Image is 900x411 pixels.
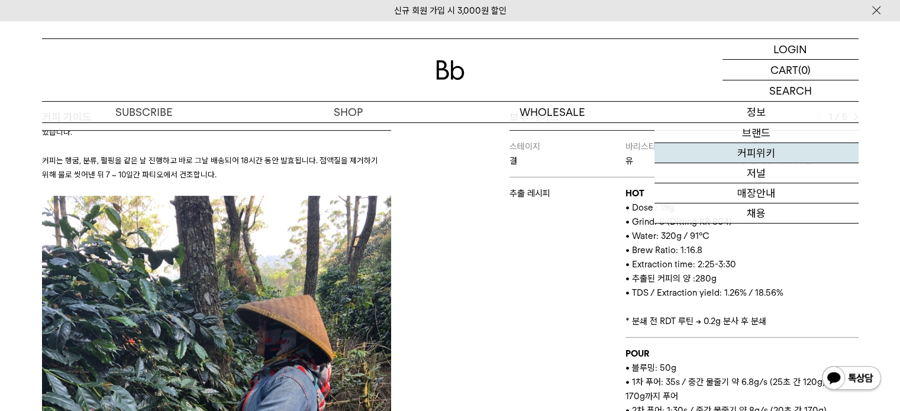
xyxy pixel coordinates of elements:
[509,141,540,152] span: 스테이지
[246,102,450,122] a: SHOP
[42,56,390,137] span: 생두 바이어 [PERSON_NAME]([PERSON_NAME])에 따르면, [PERSON_NAME]과 그의 가족은 진취적이며 자바 내 다른 농장에서 행하는 흔한 프로세싱보다 ...
[625,154,742,168] p: 유
[42,102,246,122] a: SUBSCRIBE
[821,365,882,393] img: 카카오톡 채널 1:1 채팅 버튼
[42,156,378,179] span: 커피는 헹굼, 분류, 펄핑을 같은 날 진행하고 바로 그날 배송되어 18시간 동안 발효됩니다. 점액질을 제거하기 위해 물로 씻어낸 뒤 7 ~ 10일간 파티오에서 건조합니다.
[625,316,766,326] span: * 분쇄 전 RDT 루틴 → 0.2g 분사 후 분쇄
[769,80,812,101] p: SEARCH
[722,60,859,80] a: CART (0)
[625,259,736,270] span: • Extraction time: 2:25-3:30
[625,348,649,359] b: POUR
[798,60,811,80] p: (0)
[625,377,825,402] span: • 1차 푸어: 35s / 중간 물줄기 약 6.8g/s (25초 간 120g) 170g까지 푸어
[436,60,464,80] img: 로고
[509,186,626,200] p: 추출 레시피
[625,188,644,199] b: HOT
[625,245,702,255] span: • Brew Ratio: 1:16.8
[722,39,859,60] a: LOGIN
[770,60,798,80] p: CART
[625,287,783,298] span: • TDS / Extraction yield: 1.26% / 18.56%
[654,183,859,203] a: 매장안내
[654,102,859,122] p: 정보
[450,102,654,122] p: WHOLESALE
[625,363,676,373] span: • 블루밍: 50g
[654,163,859,183] a: 저널
[625,231,709,241] span: • Water: 320g / 91°C
[625,202,675,213] span: • Dose : 19g
[625,273,717,284] span: • 추출된 커피의 양 :280g
[394,5,507,16] a: 신규 회원 가입 시 3,000원 할인
[654,123,859,143] a: 브랜드
[625,141,656,152] span: 바리스타
[509,154,626,168] p: 결
[654,143,859,163] a: 커피위키
[625,216,732,227] span: • Grind: 8 (Ditting KR 804)
[654,203,859,224] a: 채용
[773,39,807,59] p: LOGIN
